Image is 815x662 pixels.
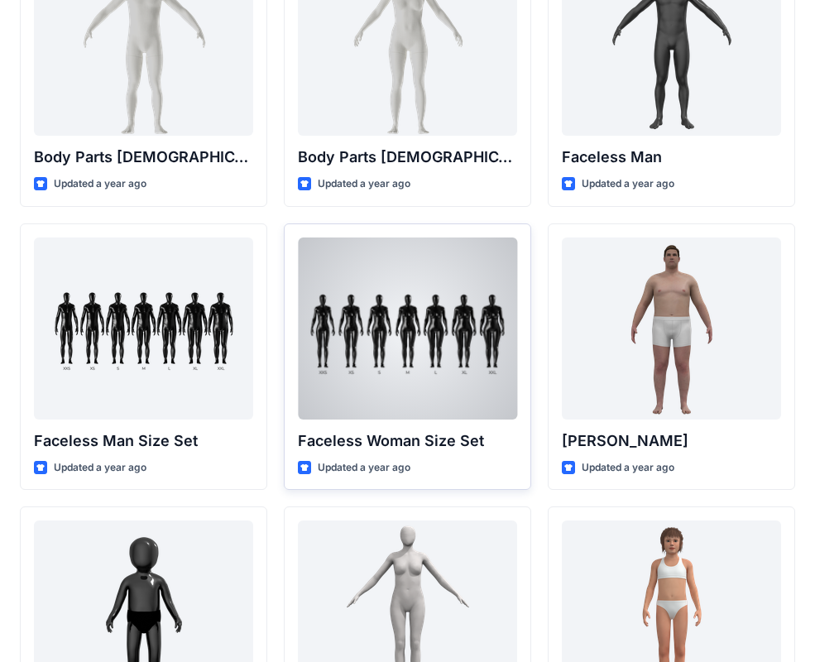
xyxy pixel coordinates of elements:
[34,237,253,420] a: Faceless Man Size Set
[34,146,253,169] p: Body Parts [DEMOGRAPHIC_DATA]
[318,175,410,193] p: Updated a year ago
[562,429,781,453] p: [PERSON_NAME]
[34,429,253,453] p: Faceless Man Size Set
[298,237,517,420] a: Faceless Woman Size Set
[562,146,781,169] p: Faceless Man
[54,459,146,477] p: Updated a year ago
[318,459,410,477] p: Updated a year ago
[562,237,781,420] a: Joseph
[582,175,674,193] p: Updated a year ago
[298,146,517,169] p: Body Parts [DEMOGRAPHIC_DATA]
[298,429,517,453] p: Faceless Woman Size Set
[54,175,146,193] p: Updated a year ago
[582,459,674,477] p: Updated a year ago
